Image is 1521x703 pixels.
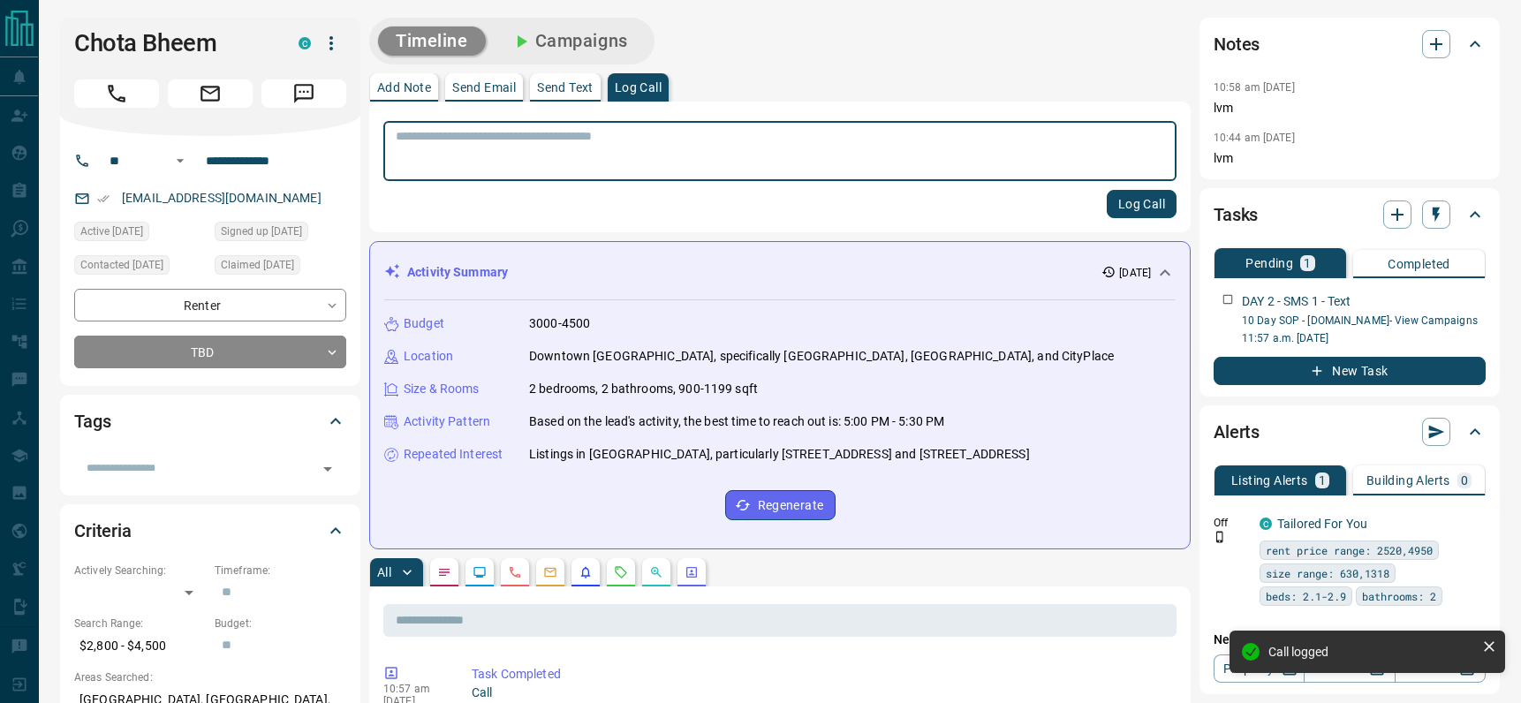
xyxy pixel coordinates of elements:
[437,565,451,579] svg: Notes
[80,223,143,240] span: Active [DATE]
[1214,654,1305,683] a: Property
[74,400,346,442] div: Tags
[383,683,445,695] p: 10:57 am
[725,490,836,520] button: Regenerate
[1260,518,1272,530] div: condos.ca
[1214,99,1486,117] p: lvm
[377,81,431,94] p: Add Note
[384,256,1176,289] div: Activity Summary[DATE]
[74,289,346,321] div: Renter
[170,150,191,171] button: Open
[493,26,646,56] button: Campaigns
[377,566,391,578] p: All
[74,222,206,246] div: Mon Aug 11 2025
[529,347,1114,366] p: Downtown [GEOGRAPHIC_DATA], specifically [GEOGRAPHIC_DATA], [GEOGRAPHIC_DATA], and CityPlace
[74,79,159,108] span: Call
[215,563,346,578] p: Timeframe:
[1242,330,1486,346] p: 11:57 a.m. [DATE]
[529,412,944,431] p: Based on the lead's activity, the best time to reach out is: 5:00 PM - 5:30 PM
[508,565,522,579] svg: Calls
[1214,23,1486,65] div: Notes
[1214,193,1486,236] div: Tasks
[74,29,272,57] h1: Chota Bheem
[80,256,163,274] span: Contacted [DATE]
[1214,531,1226,543] svg: Push Notification Only
[215,616,346,631] p: Budget:
[529,380,758,398] p: 2 bedrooms, 2 bathrooms, 900-1199 sqft
[1214,418,1260,446] h2: Alerts
[1245,257,1293,269] p: Pending
[168,79,253,108] span: Email
[74,510,346,552] div: Criteria
[614,565,628,579] svg: Requests
[685,565,699,579] svg: Agent Actions
[74,407,110,435] h2: Tags
[74,669,346,685] p: Areas Searched:
[122,191,322,205] a: [EMAIL_ADDRESS][DOMAIN_NAME]
[404,412,490,431] p: Activity Pattern
[221,256,294,274] span: Claimed [DATE]
[1461,474,1468,487] p: 0
[537,81,594,94] p: Send Text
[1214,357,1486,385] button: New Task
[1242,314,1478,327] a: 10 Day SOP - [DOMAIN_NAME]- View Campaigns
[215,222,346,246] div: Mon Aug 11 2025
[1266,587,1346,605] span: beds: 2.1-2.9
[299,37,311,49] div: condos.ca
[1266,541,1433,559] span: rent price range: 2520,4950
[472,684,1169,702] p: Call
[1242,292,1351,311] p: DAY 2 - SMS 1 - Text
[215,255,346,280] div: Mon Aug 11 2025
[315,457,340,481] button: Open
[615,81,662,94] p: Log Call
[404,347,453,366] p: Location
[1388,258,1450,270] p: Completed
[1214,631,1486,649] p: New Alert:
[1277,517,1367,531] a: Tailored For You
[1319,474,1326,487] p: 1
[1366,474,1450,487] p: Building Alerts
[378,26,486,56] button: Timeline
[74,517,132,545] h2: Criteria
[1266,564,1389,582] span: size range: 630,1318
[74,255,206,280] div: Tue Aug 12 2025
[1214,411,1486,453] div: Alerts
[543,565,557,579] svg: Emails
[221,223,302,240] span: Signed up [DATE]
[1119,265,1151,281] p: [DATE]
[74,616,206,631] p: Search Range:
[1214,515,1249,531] p: Off
[472,665,1169,684] p: Task Completed
[1214,30,1260,58] h2: Notes
[261,79,346,108] span: Message
[97,193,110,205] svg: Email Verified
[1231,474,1308,487] p: Listing Alerts
[404,314,444,333] p: Budget
[404,380,480,398] p: Size & Rooms
[529,445,1030,464] p: Listings in [GEOGRAPHIC_DATA], particularly [STREET_ADDRESS] and [STREET_ADDRESS]
[529,314,590,333] p: 3000-4500
[1214,200,1258,229] h2: Tasks
[1304,257,1311,269] p: 1
[74,631,206,661] p: $2,800 - $4,500
[579,565,593,579] svg: Listing Alerts
[74,336,346,368] div: TBD
[1214,81,1295,94] p: 10:58 am [DATE]
[649,565,663,579] svg: Opportunities
[1107,190,1177,218] button: Log Call
[404,445,503,464] p: Repeated Interest
[1362,587,1436,605] span: bathrooms: 2
[452,81,516,94] p: Send Email
[407,263,508,282] p: Activity Summary
[1268,645,1475,659] div: Call logged
[1214,149,1486,168] p: lvm
[74,563,206,578] p: Actively Searching:
[1214,132,1295,144] p: 10:44 am [DATE]
[473,565,487,579] svg: Lead Browsing Activity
